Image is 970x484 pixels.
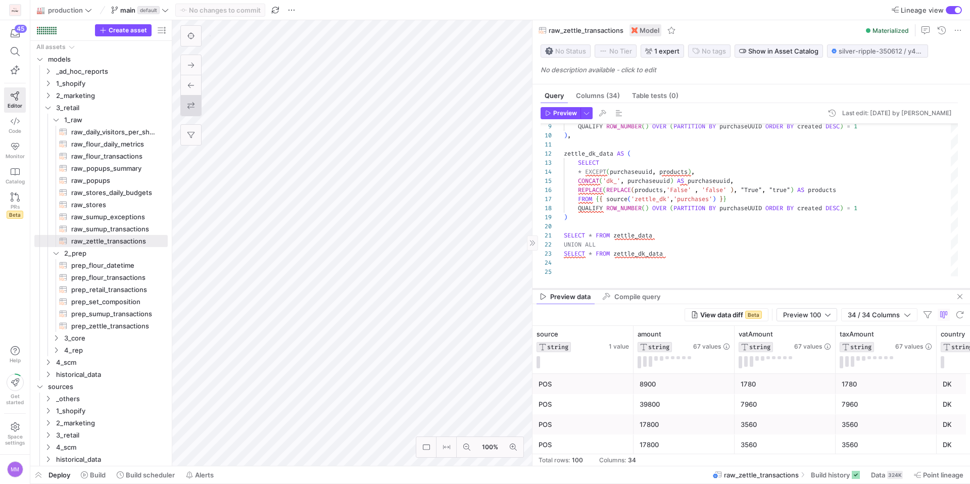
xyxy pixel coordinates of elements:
[840,204,843,212] span: )
[4,24,26,42] button: 45
[806,466,864,483] button: Build history
[34,320,168,332] a: prep_zettle_transactions​​​​​​​​​​
[34,393,168,405] div: Press SPACE to select this row.
[640,415,729,434] div: 17800
[34,320,168,332] div: Press SPACE to select this row.
[34,126,168,138] div: Press SPACE to select this row.
[578,195,592,203] span: FROM
[693,343,721,350] span: 67 values
[109,27,147,34] span: Create asset
[71,151,156,162] span: raw_flour_transactions​​​​​​​​​​
[34,89,168,102] div: Press SPACE to select this row.
[71,126,156,138] span: raw_daily_visitors_per_shop​​​​​​​​​​
[34,199,168,211] a: raw_stores​​​​​​​​​​
[8,103,22,109] span: Editor
[71,138,156,150] span: raw_flour_daily_metrics​​​​​​​​​​
[541,149,552,158] div: 12
[56,393,166,405] span: _others
[640,374,729,394] div: 8900
[603,186,606,194] span: (
[564,131,567,139] span: )
[541,185,552,195] div: 16
[541,167,552,176] div: 14
[71,211,156,223] span: raw_sumup_exceptions​​​​​​​​​​
[901,6,944,14] span: Lineage view
[663,186,666,194] span: ,
[541,231,552,240] div: 21
[71,272,156,283] span: prep_flour_transactions​​​​​​​​​​
[606,195,627,203] span: source
[640,435,729,455] div: 17800
[564,240,581,249] span: UNION
[609,343,629,350] span: 1 value
[723,195,726,203] span: }
[56,405,166,417] span: 1_shopify
[541,204,552,213] div: 18
[620,177,624,185] span: ,
[36,43,66,51] div: All assets
[688,177,730,185] span: purchaseuuid
[842,374,931,394] div: 1780
[34,186,168,199] div: Press SPACE to select this row.
[613,231,652,239] span: zettle_data
[627,150,631,158] span: (
[652,168,656,176] span: ,
[631,186,635,194] span: (
[700,311,743,319] span: View data diff
[10,5,20,15] img: https://storage.googleapis.com/y42-prod-data-exchange/images/lFSvWYO8Y1TGXYVjeU6TigFHOWVBziQxYZ7m...
[539,415,627,434] div: POS
[670,195,673,203] span: ,
[887,471,903,479] div: 324K
[603,177,620,185] span: 'dk_'
[652,204,666,212] span: OVER
[847,204,850,212] span: =
[564,213,567,221] span: )
[95,24,152,36] button: Create asset
[578,159,599,167] span: SELECT
[6,178,25,184] span: Catalog
[34,223,168,235] div: Press SPACE to select this row.
[56,78,166,89] span: 1_shopify
[4,2,26,19] a: https://storage.googleapis.com/y42-prod-data-exchange/images/lFSvWYO8Y1TGXYVjeU6TigFHOWVBziQxYZ7m...
[541,107,580,119] button: Preview
[790,186,794,194] span: )
[76,466,110,483] button: Build
[539,457,570,464] div: Total rows:
[56,369,166,380] span: historical_data
[64,114,166,126] span: 1_raw
[64,248,166,259] span: 2_prep
[541,258,552,267] div: 24
[724,471,799,479] span: raw_zettle_transactions
[645,204,649,212] span: )
[34,368,168,380] div: Press SPACE to select this row.
[34,150,168,162] a: raw_flour_transactions​​​​​​​​​​
[4,459,26,480] button: MM
[48,6,83,14] span: production
[730,186,734,194] span: )
[599,47,607,55] img: No tier
[7,461,23,477] div: MM
[34,235,168,247] div: Press SPACE to select this row.
[181,466,218,483] button: Alerts
[34,41,168,53] div: Press SPACE to select this row.
[688,168,691,176] span: )
[895,343,923,350] span: 67 values
[4,342,26,368] button: Help
[872,27,909,34] span: Materialized
[599,177,603,185] span: (
[537,330,558,338] span: source
[741,395,830,414] div: 7960
[909,466,968,483] button: Point lineage
[37,7,44,14] span: 🏭
[4,87,26,113] a: Editor
[541,213,552,222] div: 19
[635,186,663,194] span: products
[4,138,26,163] a: Monitor
[34,4,94,17] button: 🏭production
[137,6,160,14] span: default
[741,186,762,194] span: "True"
[783,311,821,319] span: Preview 100
[702,186,726,194] span: 'false'
[827,44,928,58] button: silver-ripple-350612 / y42_production_main / raw_zettle_transactions
[606,92,620,99] span: (34)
